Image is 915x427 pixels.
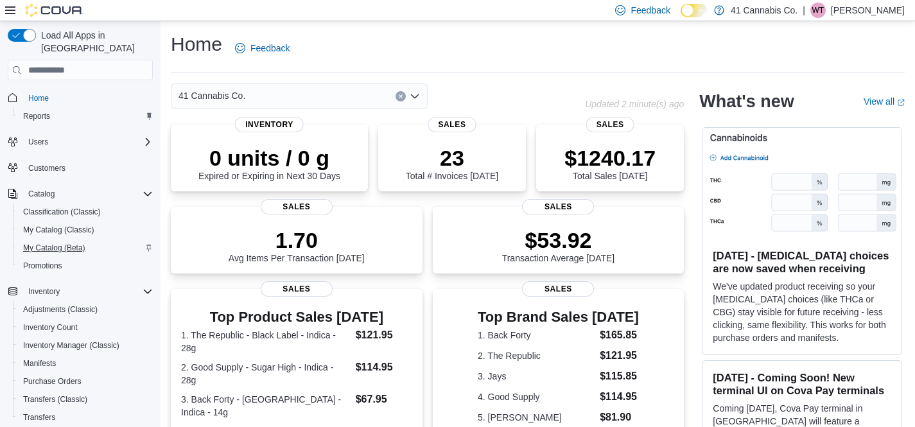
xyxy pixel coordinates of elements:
span: Transfers (Classic) [23,394,87,405]
span: Load All Apps in [GEOGRAPHIC_DATA] [36,29,153,55]
p: 23 [406,145,498,171]
button: Transfers [13,408,158,426]
a: Transfers [18,410,60,425]
dt: 3. Back Forty - [GEOGRAPHIC_DATA] - Indica - 14g [181,393,351,419]
div: Total # Invoices [DATE] [406,145,498,181]
dd: $114.95 [356,360,412,375]
h3: [DATE] - Coming Soon! New terminal UI on Cova Pay terminals [713,371,891,397]
span: Catalog [28,189,55,199]
button: Transfers (Classic) [13,390,158,408]
dd: $81.90 [600,410,639,425]
button: Users [3,133,158,151]
a: Customers [23,161,71,176]
a: Adjustments (Classic) [18,302,103,317]
a: Transfers (Classic) [18,392,92,407]
span: Classification (Classic) [18,204,153,220]
dt: 3. Jays [478,370,595,383]
dd: $165.85 [600,327,639,343]
h3: [DATE] - [MEDICAL_DATA] choices are now saved when receiving [713,249,891,275]
div: Transaction Average [DATE] [502,227,615,263]
span: My Catalog (Classic) [23,225,94,235]
input: Dark Mode [681,4,708,17]
a: Reports [18,109,55,124]
a: Feedback [230,35,295,61]
span: Purchase Orders [23,376,82,387]
a: Promotions [18,258,67,274]
h2: What's new [699,91,794,112]
button: Inventory Count [13,318,158,336]
button: Manifests [13,354,158,372]
span: Home [28,93,49,103]
button: Reports [13,107,158,125]
button: Customers [3,159,158,177]
span: Home [23,89,153,105]
p: Updated 2 minute(s) ago [585,99,684,109]
svg: External link [897,99,905,107]
dd: $121.95 [600,348,639,363]
span: Promotions [18,258,153,274]
span: Reports [18,109,153,124]
span: Transfers (Classic) [18,392,153,407]
span: Inventory [28,286,60,297]
button: Classification (Classic) [13,203,158,221]
span: My Catalog (Beta) [18,240,153,256]
a: Home [23,91,54,106]
a: Inventory Count [18,320,83,335]
p: We've updated product receiving so your [MEDICAL_DATA] choices (like THCa or CBG) stay visible fo... [713,280,891,344]
span: Inventory Count [23,322,78,333]
dt: 1. The Republic - Black Label - Indica - 28g [181,329,351,354]
span: Inventory [235,117,304,132]
dd: $114.95 [600,389,639,405]
a: Purchase Orders [18,374,87,389]
span: 41 Cannabis Co. [179,88,245,103]
a: My Catalog (Classic) [18,222,100,238]
div: Total Sales [DATE] [564,145,656,181]
span: Sales [522,281,594,297]
span: Purchase Orders [18,374,153,389]
button: Clear input [396,91,406,101]
dt: 5. [PERSON_NAME] [478,411,595,424]
span: Promotions [23,261,62,271]
button: My Catalog (Classic) [13,221,158,239]
button: Users [23,134,53,150]
button: Catalog [3,185,158,203]
button: Purchase Orders [13,372,158,390]
a: View allExternal link [864,96,905,107]
img: Cova [26,4,83,17]
span: Sales [586,117,634,132]
span: Customers [28,163,65,173]
div: Expired or Expiring in Next 30 Days [198,145,340,181]
span: Transfers [18,410,153,425]
dt: 2. Good Supply - Sugar High - Indica - 28g [181,361,351,387]
div: Wendy Thompson [810,3,826,18]
p: 0 units / 0 g [198,145,340,171]
dt: 4. Good Supply [478,390,595,403]
h1: Home [171,31,222,57]
div: Avg Items Per Transaction [DATE] [229,227,365,263]
button: Inventory [3,283,158,301]
button: My Catalog (Beta) [13,239,158,257]
p: 1.70 [229,227,365,253]
p: $1240.17 [564,145,656,171]
span: Users [23,134,153,150]
button: Inventory Manager (Classic) [13,336,158,354]
a: Inventory Manager (Classic) [18,338,125,353]
a: My Catalog (Beta) [18,240,91,256]
span: Inventory Manager (Classic) [23,340,119,351]
dd: $67.95 [356,392,412,407]
span: Sales [261,199,333,214]
span: Inventory Count [18,320,153,335]
span: Inventory [23,284,153,299]
p: | [803,3,805,18]
span: Feedback [250,42,290,55]
span: Manifests [23,358,56,369]
p: 41 Cannabis Co. [731,3,797,18]
button: Open list of options [410,91,420,101]
span: My Catalog (Beta) [23,243,85,253]
span: Dark Mode [681,17,681,18]
span: Customers [23,160,153,176]
span: Transfers [23,412,55,423]
span: Adjustments (Classic) [18,302,153,317]
dd: $121.95 [356,327,412,343]
span: Sales [261,281,333,297]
